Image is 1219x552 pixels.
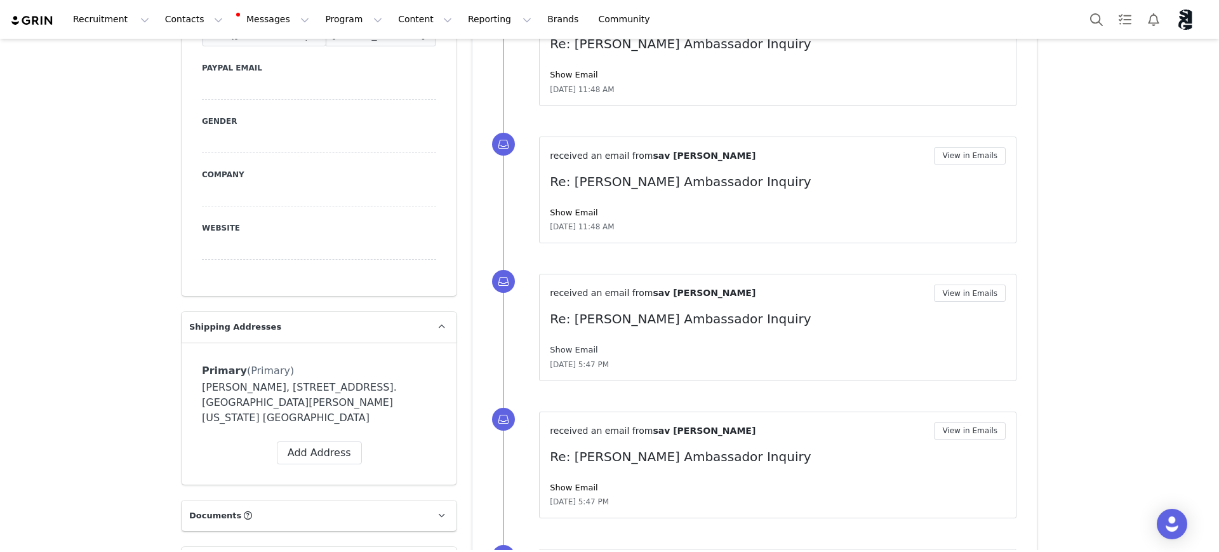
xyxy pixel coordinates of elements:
[1157,509,1187,539] div: Open Intercom Messenger
[550,309,1006,328] p: Re: [PERSON_NAME] Ambassador Inquiry
[460,5,539,34] button: Reporting
[550,496,609,508] span: [DATE] 5:47 PM
[1176,10,1196,30] img: 800d48eb-955a-4027-b035-879a6d4b1164.png
[317,5,390,34] button: Program
[157,5,230,34] button: Contacts
[550,345,597,354] a: Show Email
[10,10,521,49] body: Rich Text Area. Press ALT-0 for help.
[550,426,653,436] span: received an email from
[591,5,663,34] a: Community
[202,116,436,127] label: Gender
[1082,5,1110,34] button: Search
[231,5,317,34] button: Messages
[550,70,597,79] a: Show Email
[189,509,241,522] span: Documents
[277,441,362,464] button: Add Address
[5,100,432,121] p: Compensation for this would be $300/month, and we’d follow the same terms as our previous collabo...
[30,43,432,53] p: 2 UGC videos
[550,172,1006,191] p: Re: [PERSON_NAME] Ambassador Inquiry
[10,15,55,27] img: grin logo
[934,285,1006,302] button: View in Emails
[1111,5,1139,34] a: Tasks
[550,34,1006,53] p: Re: [PERSON_NAME] Ambassador Inquiry
[202,222,436,234] label: Website
[202,169,436,180] label: Company
[550,221,614,232] span: [DATE] 11:48 AM
[934,147,1006,165] button: View in Emails
[550,288,653,298] span: received an email from
[550,359,609,370] span: [DATE] 5:47 PM
[65,5,157,34] button: Recruitment
[653,151,756,161] span: sav [PERSON_NAME]
[550,151,653,161] span: received an email from
[202,365,247,377] span: Primary
[5,5,432,15] p: Each month, we’d love to collaborate with you on the following deliverables:
[30,81,432,91] p: 1 Instagram Reel posted to your account
[550,84,614,95] span: [DATE] 11:48 AM
[653,426,756,436] span: sav [PERSON_NAME]
[202,380,436,426] div: [PERSON_NAME], [STREET_ADDRESS]. [GEOGRAPHIC_DATA][PERSON_NAME][US_STATE] [GEOGRAPHIC_DATA]
[934,422,1006,440] button: View in Emails
[550,447,1006,466] p: Re: [PERSON_NAME] Ambassador Inquiry
[202,62,436,74] label: Paypal Email
[10,10,521,24] p: Hi Sav,
[550,483,597,492] a: Show Email
[247,365,294,377] span: (Primary)
[390,5,460,34] button: Content
[540,5,590,34] a: Brands
[1140,5,1168,34] button: Notifications
[10,34,521,48] p: I hope you've been well!
[653,288,756,298] span: sav [PERSON_NAME]
[1168,10,1209,30] button: Profile
[550,208,597,217] a: Show Email
[30,62,432,72] p: 2 UGC photos
[189,321,281,333] span: Shipping Addresses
